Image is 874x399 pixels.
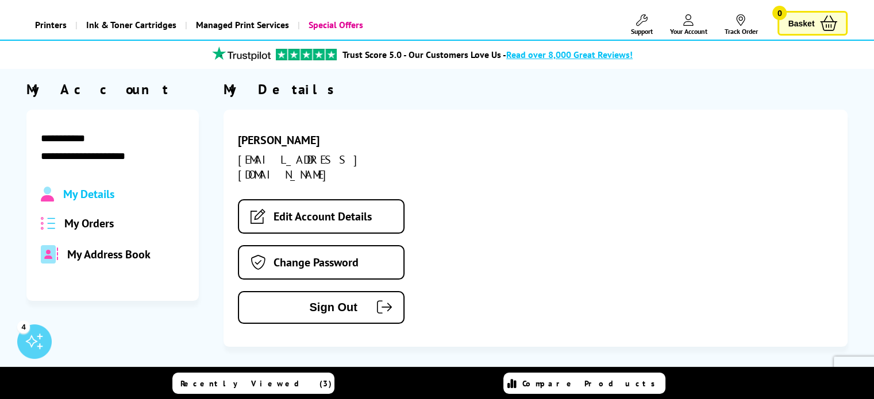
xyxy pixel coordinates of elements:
[26,10,75,40] a: Printers
[630,27,652,36] span: Support
[772,6,787,20] span: 0
[207,47,276,61] img: trustpilot rating
[75,10,185,40] a: Ink & Toner Cartridges
[630,14,652,36] a: Support
[238,245,405,280] a: Change Password
[238,199,405,234] a: Edit Account Details
[224,80,848,98] div: My Details
[342,49,633,60] a: Trust Score 5.0 - Our Customers Love Us -Read over 8,000 Great Reviews!
[64,216,114,231] span: My Orders
[41,245,58,264] img: address-book-duotone-solid.svg
[298,10,372,40] a: Special Offers
[788,16,814,31] span: Basket
[669,27,707,36] span: Your Account
[41,187,54,202] img: Profile.svg
[86,10,176,40] span: Ink & Toner Cartridges
[238,152,434,182] div: [EMAIL_ADDRESS][DOMAIN_NAME]
[724,14,757,36] a: Track Order
[180,378,332,389] span: Recently Viewed (3)
[185,10,298,40] a: Managed Print Services
[41,217,56,230] img: all-order.svg
[26,80,199,98] div: My Account
[276,49,337,60] img: trustpilot rating
[238,133,434,148] div: [PERSON_NAME]
[172,373,334,394] a: Recently Viewed (3)
[63,187,114,202] span: My Details
[522,378,661,389] span: Compare Products
[17,320,30,333] div: 4
[238,291,405,324] button: Sign Out
[777,11,848,36] a: Basket 0
[506,49,633,60] span: Read over 8,000 Great Reviews!
[256,301,357,314] span: Sign Out
[669,14,707,36] a: Your Account
[67,247,151,262] span: My Address Book
[503,373,665,394] a: Compare Products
